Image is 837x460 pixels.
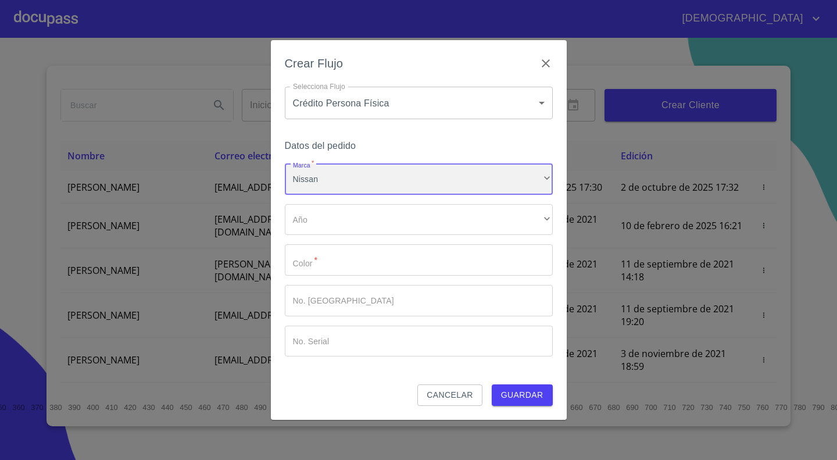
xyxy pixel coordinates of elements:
[285,138,553,154] h6: Datos del pedido
[427,388,473,402] span: Cancelar
[285,54,344,73] h6: Crear Flujo
[285,87,553,119] div: Crédito Persona Física
[285,204,553,236] div: ​
[492,384,553,406] button: Guardar
[417,384,482,406] button: Cancelar
[501,388,543,402] span: Guardar
[285,163,553,195] div: Nissan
